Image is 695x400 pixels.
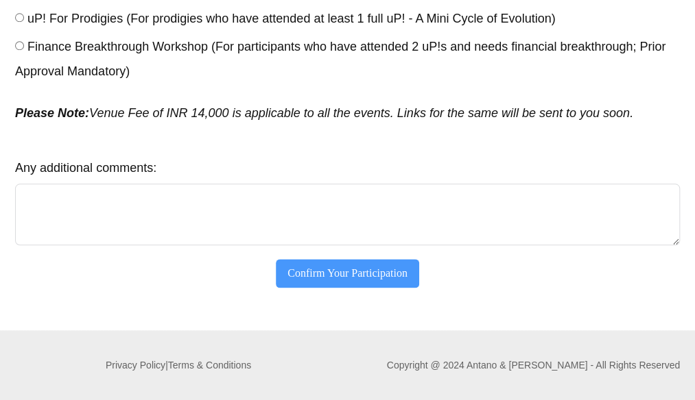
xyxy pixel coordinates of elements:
label: Any additional comments: [15,155,156,180]
a: Terms & Conditions [168,360,251,371]
a: Privacy Policy [106,360,165,371]
button: Confirm Your Participation [276,259,419,288]
strong: Please Note: [15,106,89,120]
textarea: Any additional comments: [15,184,680,245]
input: Finance Breakthrough Workshop (For participants who have attended 2 uP!s and needs financial brea... [15,41,24,50]
em: Venue Fee of INR 14,000 is applicable to all the events. Links for the same will be sent to you s... [15,106,633,120]
p: Copyright @ 2024 Antano & [PERSON_NAME] - All Rights Reserved [387,355,680,375]
span: Finance Breakthrough Workshop (For participants who have attended 2 uP!s and needs financial brea... [15,40,665,78]
span: uP! For Prodigies (For prodigies who have attended at least 1 full uP! - A Mini Cycle of Evolution) [27,12,555,25]
input: uP! For Prodigies (For prodigies who have attended at least 1 full uP! - A Mini Cycle of Evolution) [15,13,24,22]
p: | [15,355,342,375]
